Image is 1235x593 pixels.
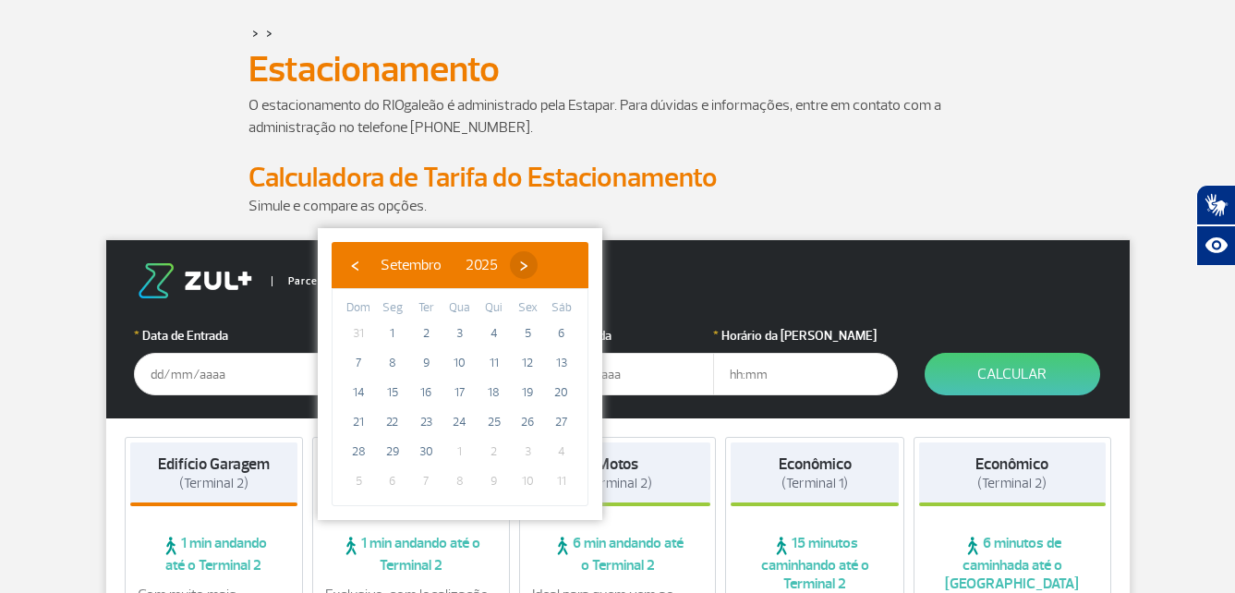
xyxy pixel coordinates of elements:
[344,407,373,437] span: 21
[479,466,509,496] span: 9
[411,437,441,466] span: 30
[378,437,407,466] span: 29
[547,437,576,466] span: 4
[445,378,475,407] span: 17
[134,326,319,345] label: Data de Entrada
[411,466,441,496] span: 7
[731,534,899,593] span: 15 minutos caminhando até o Terminal 2
[248,195,987,217] p: Simule e compare as opções.
[130,534,298,575] span: 1 min andando até o Terminal 2
[547,466,576,496] span: 11
[381,256,442,274] span: Setembro
[925,353,1100,395] button: Calcular
[975,454,1048,474] strong: Econômico
[479,407,509,437] span: 25
[529,353,714,395] input: dd/mm/aaaa
[513,378,542,407] span: 19
[513,407,542,437] span: 26
[919,534,1106,593] span: 6 minutos de caminhada até o [GEOGRAPHIC_DATA]
[445,437,475,466] span: 1
[1196,185,1235,266] div: Plugin de acessibilidade da Hand Talk.
[248,94,987,139] p: O estacionamento do RIOgaleão é administrado pela Estapar. Para dúvidas e informações, entre em c...
[1196,185,1235,225] button: Abrir tradutor de língua de sinais.
[511,298,545,319] th: weekday
[248,161,987,195] h2: Calculadora de Tarifa do Estacionamento
[513,348,542,378] span: 12
[445,319,475,348] span: 3
[479,319,509,348] span: 4
[378,466,407,496] span: 6
[479,348,509,378] span: 11
[318,534,504,575] span: 1 min andando até o Terminal 2
[344,348,373,378] span: 7
[713,326,898,345] label: Horário da [PERSON_NAME]
[443,298,478,319] th: weekday
[341,251,369,279] button: ‹
[547,348,576,378] span: 13
[513,437,542,466] span: 3
[547,319,576,348] span: 6
[179,475,248,492] span: (Terminal 2)
[977,475,1047,492] span: (Terminal 2)
[445,466,475,496] span: 8
[266,22,272,43] a: >
[466,256,498,274] span: 2025
[713,353,898,395] input: hh:mm
[344,319,373,348] span: 31
[378,407,407,437] span: 22
[547,378,576,407] span: 20
[378,378,407,407] span: 15
[342,298,376,319] th: weekday
[248,54,987,85] h1: Estacionamento
[513,466,542,496] span: 10
[525,534,711,575] span: 6 min andando até o Terminal 2
[510,251,538,279] button: ›
[547,407,576,437] span: 27
[411,319,441,348] span: 2
[411,348,441,378] span: 9
[779,454,852,474] strong: Econômico
[378,319,407,348] span: 1
[344,466,373,496] span: 5
[445,348,475,378] span: 10
[411,407,441,437] span: 23
[369,251,454,279] button: Setembro
[272,276,367,286] span: Parceiro Oficial
[158,454,270,474] strong: Edifício Garagem
[376,298,410,319] th: weekday
[409,298,443,319] th: weekday
[454,251,510,279] button: 2025
[513,319,542,348] span: 5
[252,22,259,43] a: >
[134,353,319,395] input: dd/mm/aaaa
[597,454,638,474] strong: Motos
[583,475,652,492] span: (Terminal 2)
[479,378,509,407] span: 18
[479,437,509,466] span: 2
[411,378,441,407] span: 16
[1196,225,1235,266] button: Abrir recursos assistivos.
[529,326,714,345] label: Data da Saída
[544,298,578,319] th: weekday
[445,407,475,437] span: 24
[781,475,848,492] span: (Terminal 1)
[318,228,602,520] bs-datepicker-container: calendar
[378,348,407,378] span: 8
[477,298,511,319] th: weekday
[134,263,256,298] img: logo-zul.png
[344,378,373,407] span: 14
[344,437,373,466] span: 28
[341,253,538,272] bs-datepicker-navigation-view: ​ ​ ​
